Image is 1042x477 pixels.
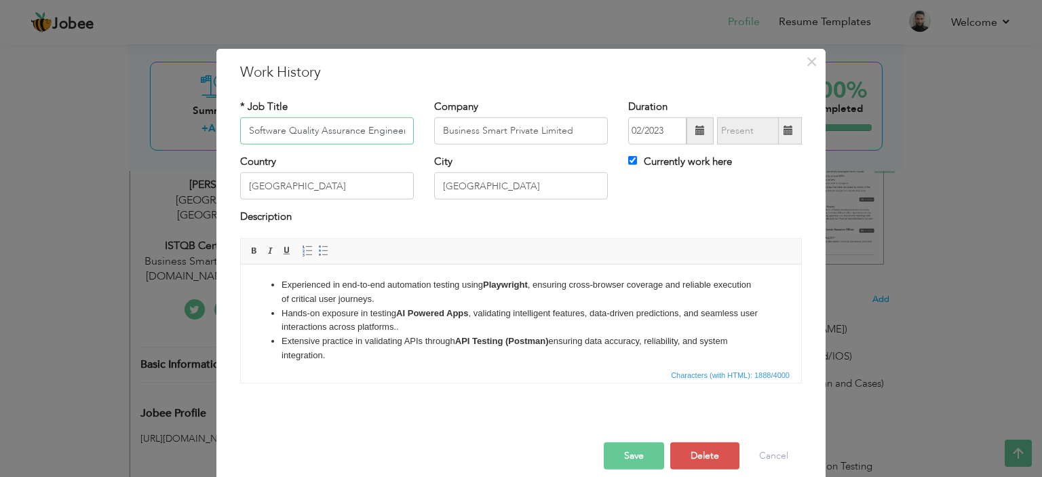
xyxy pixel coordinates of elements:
[240,210,292,224] label: Description
[434,99,478,113] label: Company
[806,49,817,73] span: ×
[668,369,792,381] span: Characters (with HTML): 1888/4000
[279,244,294,259] a: Underline
[628,155,732,169] label: Currently work here
[240,99,288,113] label: * Job Title
[800,50,822,72] button: Close
[240,155,276,169] label: Country
[628,99,668,113] label: Duration
[240,62,802,82] h3: Work History
[628,156,637,165] input: Currently work here
[670,442,739,470] button: Delete
[316,244,331,259] a: Insert/Remove Bulleted List
[309,100,388,110] strong: JIRA (Bug Tracker)
[241,265,801,366] iframe: Rich Text Editor, workEditor
[628,117,687,145] input: From
[717,117,779,145] input: Present
[434,155,452,169] label: City
[668,369,794,381] div: Statistics
[604,442,664,470] button: Save
[41,98,520,127] li: Hands-on expertise in tracking and managing software defects using while ensuring effective commu...
[247,244,262,259] a: Bold
[746,442,802,470] button: Cancel
[263,244,278,259] a: Italic
[300,244,315,259] a: Insert/Remove Numbered List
